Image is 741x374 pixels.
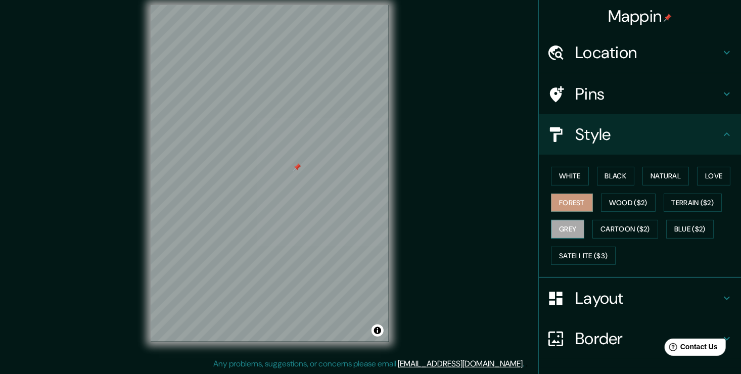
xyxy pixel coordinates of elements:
div: . [524,358,526,370]
button: Toggle attribution [372,324,384,337]
h4: Location [575,42,721,63]
button: White [551,167,589,185]
h4: Border [575,329,721,349]
button: Cartoon ($2) [592,220,658,239]
p: Any problems, suggestions, or concerns please email . [213,358,524,370]
button: Blue ($2) [666,220,714,239]
div: . [526,358,528,370]
img: pin-icon.png [664,14,672,22]
button: Terrain ($2) [664,194,722,212]
canvas: Map [151,5,389,342]
div: Location [539,32,741,73]
button: Forest [551,194,593,212]
button: Black [597,167,635,185]
button: Love [697,167,730,185]
iframe: Help widget launcher [651,335,730,363]
button: Satellite ($3) [551,247,616,265]
h4: Layout [575,288,721,308]
a: [EMAIL_ADDRESS][DOMAIN_NAME] [398,358,523,369]
div: Style [539,114,741,155]
div: Layout [539,278,741,318]
div: Pins [539,74,741,114]
button: Grey [551,220,584,239]
h4: Mappin [608,6,672,26]
h4: Style [575,124,721,145]
button: Wood ($2) [601,194,656,212]
button: Natural [642,167,689,185]
h4: Pins [575,84,721,104]
div: Border [539,318,741,359]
